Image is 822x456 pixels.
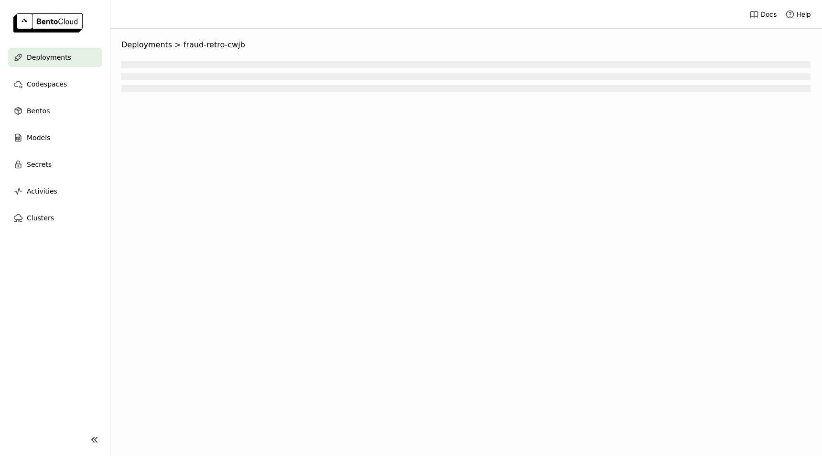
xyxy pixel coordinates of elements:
span: Codespaces [27,78,67,90]
span: Deployments [121,40,172,50]
span: Deployments [27,52,71,63]
span: Help [797,10,811,19]
span: fraud-retro-cwjb [184,40,245,50]
a: Clusters [8,208,102,228]
span: Clusters [27,212,54,224]
nav: Breadcrumbs navigation [121,40,811,50]
a: Docs [749,10,777,19]
span: Secrets [27,159,52,170]
a: Models [8,128,102,147]
span: > [172,40,184,50]
a: Secrets [8,155,102,174]
span: Bentos [27,105,50,117]
img: logo [13,13,83,33]
a: Activities [8,182,102,201]
div: Help [785,10,811,19]
span: Activities [27,185,57,197]
span: Docs [761,10,777,19]
span: Models [27,132,50,143]
a: Bentos [8,101,102,120]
